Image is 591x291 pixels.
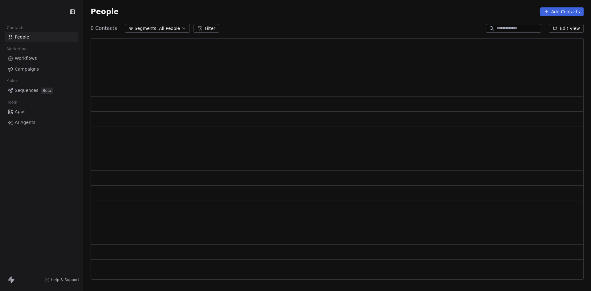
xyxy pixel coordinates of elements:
[41,88,53,94] span: Beta
[15,66,39,72] span: Campaigns
[5,64,78,74] a: Campaigns
[91,7,119,16] span: People
[15,87,38,94] span: Sequences
[540,7,584,16] button: Add Contacts
[45,277,79,282] a: Help & Support
[15,34,29,40] span: People
[91,25,117,32] span: 0 Contacts
[4,23,27,32] span: Contacts
[15,55,37,62] span: Workflows
[15,109,26,115] span: Apps
[5,32,78,42] a: People
[4,98,19,107] span: Tools
[4,44,29,54] span: Marketing
[159,25,180,32] span: All People
[135,25,158,32] span: Segments:
[51,277,79,282] span: Help & Support
[15,119,35,126] span: AI Agents
[4,76,20,86] span: Sales
[5,85,78,96] a: SequencesBeta
[5,107,78,117] a: Apps
[194,24,219,33] button: Filter
[5,117,78,128] a: AI Agents
[549,24,584,33] button: Edit View
[5,53,78,64] a: Workflows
